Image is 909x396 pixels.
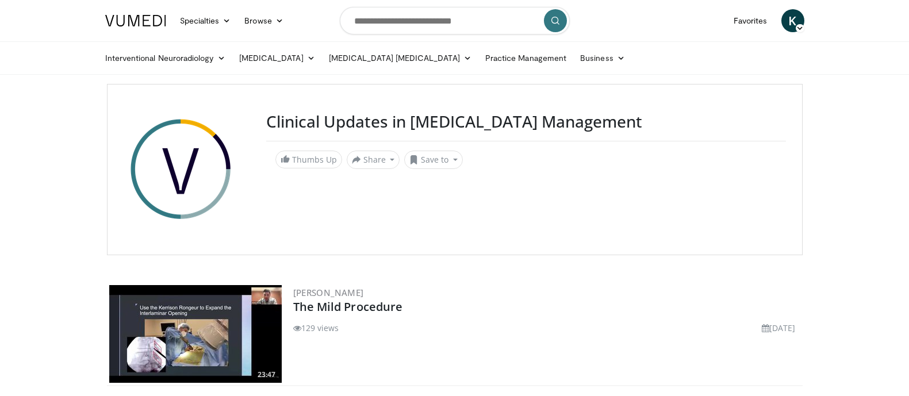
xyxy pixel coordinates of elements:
[232,47,322,70] a: [MEDICAL_DATA]
[781,9,804,32] a: K
[347,151,400,169] button: Share
[293,299,403,314] a: The Mild Procedure
[762,322,796,334] li: [DATE]
[109,285,282,383] a: 23:47
[254,370,279,380] span: 23:47
[340,7,570,34] input: Search topics, interventions
[478,47,573,70] a: Practice Management
[275,151,342,168] a: Thumbs Up
[293,287,364,298] a: [PERSON_NAME]
[293,322,339,334] li: 129 views
[573,47,632,70] a: Business
[109,285,282,383] img: 40b60f82-e891-4658-a1d2-e76882add836.300x170_q85_crop-smart_upscale.jpg
[727,9,774,32] a: Favorites
[322,47,478,70] a: [MEDICAL_DATA] [MEDICAL_DATA]
[266,112,786,132] h3: Clinical Updates in [MEDICAL_DATA] Management
[105,15,166,26] img: VuMedi Logo
[237,9,290,32] a: Browse
[404,151,463,169] button: Save to
[98,47,232,70] a: Interventional Neuroradiology
[173,9,238,32] a: Specialties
